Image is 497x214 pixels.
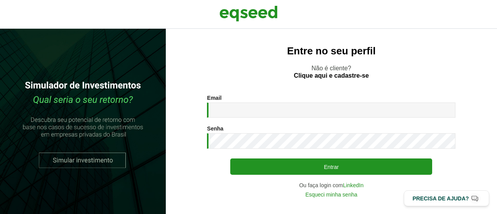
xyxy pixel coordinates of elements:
label: Email [207,95,221,101]
button: Entrar [230,158,432,175]
label: Senha [207,126,223,131]
img: EqSeed Logo [219,4,278,23]
h2: Entre no seu perfil [181,45,481,57]
p: Não é cliente? [181,64,481,79]
div: Ou faça login com [207,183,455,188]
a: Esqueci minha senha [305,192,357,197]
a: LinkedIn [343,183,363,188]
a: Clique aqui e cadastre-se [294,73,369,79]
